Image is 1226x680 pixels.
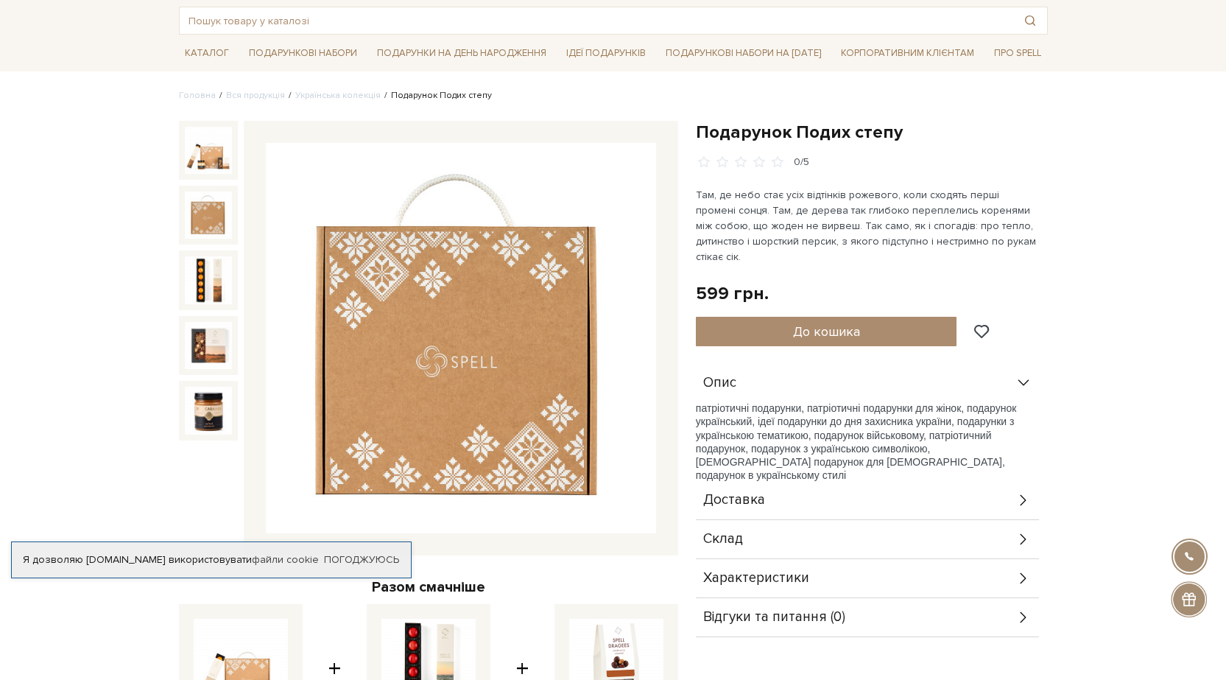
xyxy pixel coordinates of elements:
span: патріотичні подарунки, патріотичні подарунки для жінок, подарунок український, ідеї подарунки до ... [696,402,1017,455]
p: Там, де небо стає усіх відтінків рожевого, коли сходять перші промені сонця. Там, де дерева так г... [696,187,1041,264]
a: Корпоративним клієнтам [835,41,980,66]
a: Погоджуюсь [324,553,399,567]
h1: Подарунок Подих степу [696,121,1048,144]
button: Пошук товару у каталозі [1013,7,1047,34]
span: Характеристики [703,572,809,585]
img: Подарунок Подих степу [185,256,232,304]
span: Склад [703,533,743,546]
div: Разом смачніше [179,578,678,597]
span: Відгуки та питання (0) [703,611,845,624]
a: Про Spell [988,42,1047,65]
a: Каталог [179,42,235,65]
a: файли cookie [252,553,319,566]
li: Подарунок Подих степу [381,89,492,102]
a: Головна [179,90,216,101]
img: Подарунок Подих степу [185,127,232,174]
div: 0/5 [794,155,809,169]
input: Пошук товару у каталозі [180,7,1013,34]
span: Опис [703,376,736,390]
a: Подарункові набори на [DATE] [660,41,827,66]
span: , подарунок з українською символікою, [DEMOGRAPHIC_DATA] подарунок для [DEMOGRAPHIC_DATA], подару... [696,443,1005,481]
a: Подарункові набори [243,42,363,65]
div: 599 грн. [696,282,769,305]
a: Подарунки на День народження [371,42,552,65]
span: До кошика [793,323,860,340]
a: Українська колекція [295,90,381,101]
button: До кошика [696,317,957,346]
a: Вся продукція [226,90,285,101]
div: Я дозволяю [DOMAIN_NAME] використовувати [12,553,411,567]
a: Ідеї подарунків [560,42,652,65]
img: Подарунок Подих степу [266,143,656,533]
span: Доставка [703,494,765,507]
img: Подарунок Подих степу [185,387,232,434]
img: Подарунок Подих степу [185,192,232,239]
img: Подарунок Подих степу [185,322,232,369]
